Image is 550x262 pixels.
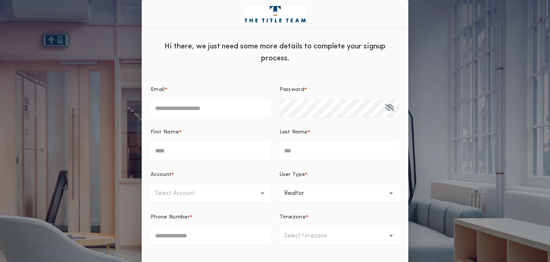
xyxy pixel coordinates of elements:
[284,189,316,198] p: Realtor
[151,184,271,202] button: Select Account
[151,142,271,160] input: First Name*
[151,129,179,136] p: First Name
[284,231,339,240] p: Select timezone
[280,214,306,221] p: Timezone
[280,227,400,245] button: Select timezone
[280,142,400,160] input: Last Name*
[385,100,394,117] button: Password*
[280,184,400,202] button: Realtor
[280,171,305,179] p: User Type
[280,100,400,117] input: Password*
[151,86,165,94] p: Email
[280,129,308,136] p: Last Name
[151,214,190,221] p: Phone Number
[151,227,271,245] input: Phone Number*
[151,171,172,179] p: Account
[245,6,306,22] img: logo
[151,100,271,117] input: Email*
[142,35,408,68] div: Hi there, we just need some more details to complete your signup process.
[280,86,305,94] p: Password
[155,189,207,198] p: Select Account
